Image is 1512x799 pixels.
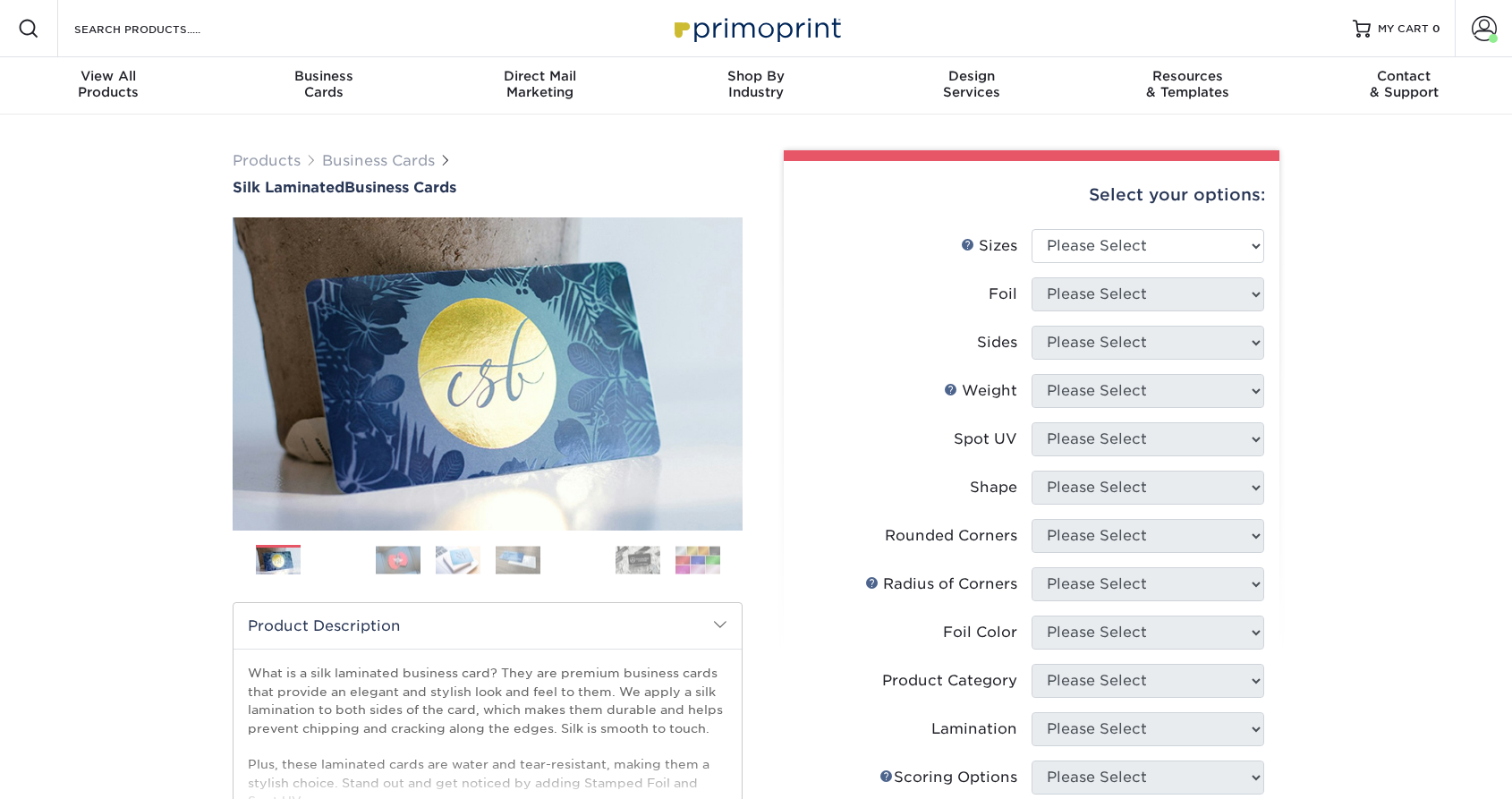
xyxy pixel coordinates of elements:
[864,68,1080,100] div: Services
[944,380,1017,402] div: Weight
[1296,68,1512,84] span: Contact
[882,670,1017,692] div: Product Category
[316,538,361,582] img: Business Cards 02
[72,18,247,39] input: SEARCH PRODUCTS.....
[1296,57,1512,115] a: Contact& Support
[970,477,1017,498] div: Shape
[1378,21,1429,37] span: MY CART
[879,767,1017,788] div: Scoring Options
[648,68,863,84] span: Shop By
[233,179,743,196] h1: Business Cards
[648,68,863,100] div: Industry
[556,538,600,582] img: Business Cards 06
[233,179,344,196] span: Silk Laminated
[648,57,863,115] a: Shop ByIndustry
[989,284,1017,305] div: Foil
[943,622,1017,643] div: Foil Color
[496,546,540,574] img: Business Cards 05
[931,718,1017,740] div: Lamination
[432,68,648,100] div: Marketing
[675,546,720,574] img: Business Cards 08
[1296,68,1512,100] div: & Support
[233,179,743,196] a: Silk LaminatedBusiness Cards
[432,57,648,115] a: Direct MailMarketing
[216,68,431,84] span: Business
[864,57,1080,115] a: DesignServices
[977,332,1017,353] div: Sides
[436,546,480,574] img: Business Cards 04
[616,546,660,574] img: Business Cards 07
[234,603,742,649] h2: Product Description
[1080,68,1295,84] span: Resources
[864,68,1080,84] span: Design
[961,235,1017,257] div: Sizes
[798,161,1265,229] div: Select your options:
[233,119,743,629] img: Silk Laminated 01
[376,546,420,574] img: Business Cards 03
[1080,57,1295,115] a: Resources& Templates
[256,539,301,583] img: Business Cards 01
[865,574,1017,595] div: Radius of Corners
[885,525,1017,547] div: Rounded Corners
[432,68,648,84] span: Direct Mail
[216,68,431,100] div: Cards
[1080,68,1295,100] div: & Templates
[667,9,845,47] img: Primoprint
[954,429,1017,450] div: Spot UV
[216,57,431,115] a: BusinessCards
[1432,22,1440,35] span: 0
[233,152,301,169] a: Products
[322,152,435,169] a: Business Cards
